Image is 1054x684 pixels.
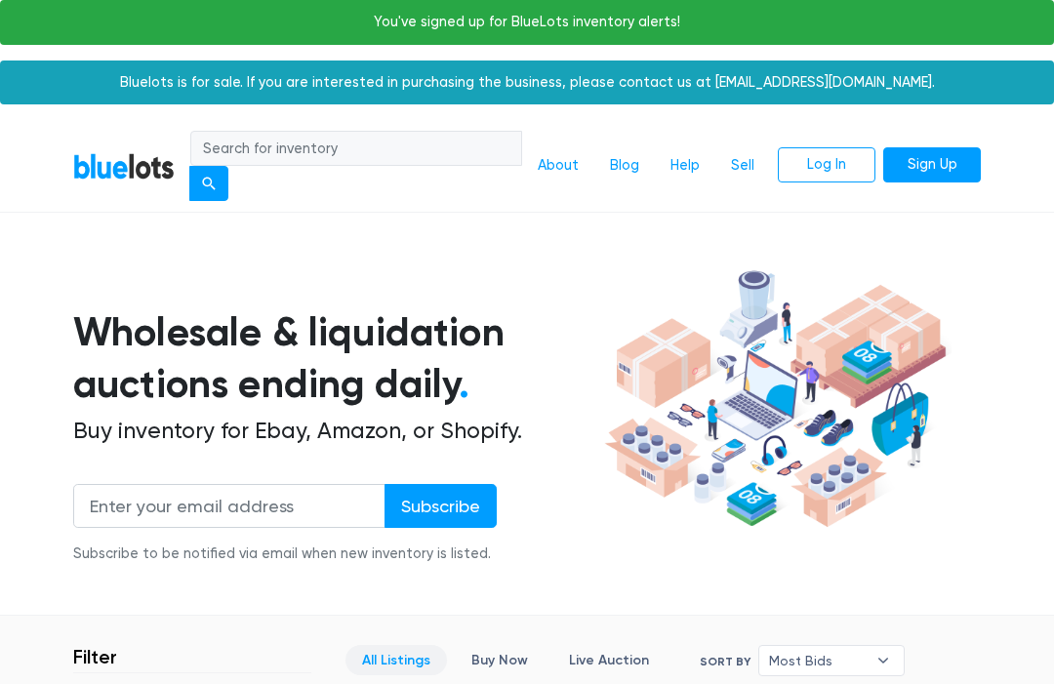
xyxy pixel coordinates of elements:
[73,306,599,410] h1: Wholesale & liquidation auctions ending daily
[599,263,952,534] img: hero-ee84e7d0318cb26816c560f6b4441b76977f77a177738b4e94f68c95b2b83dbb.png
[73,543,497,565] div: Subscribe to be notified via email when new inventory is listed.
[863,646,904,675] b: ▾
[778,147,875,182] a: Log In
[459,360,469,408] span: .
[345,645,447,675] a: All Listings
[700,653,750,670] label: Sort By
[73,418,599,445] h2: Buy inventory for Ebay, Amazon, or Shopify.
[73,152,175,181] a: BlueLots
[552,645,666,675] a: Live Auction
[769,646,867,675] span: Most Bids
[385,484,497,528] input: Subscribe
[190,131,522,166] input: Search for inventory
[73,645,117,668] h3: Filter
[455,645,545,675] a: Buy Now
[73,484,385,528] input: Enter your email address
[594,147,655,184] a: Blog
[522,147,594,184] a: About
[655,147,715,184] a: Help
[715,147,770,184] a: Sell
[883,147,981,182] a: Sign Up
